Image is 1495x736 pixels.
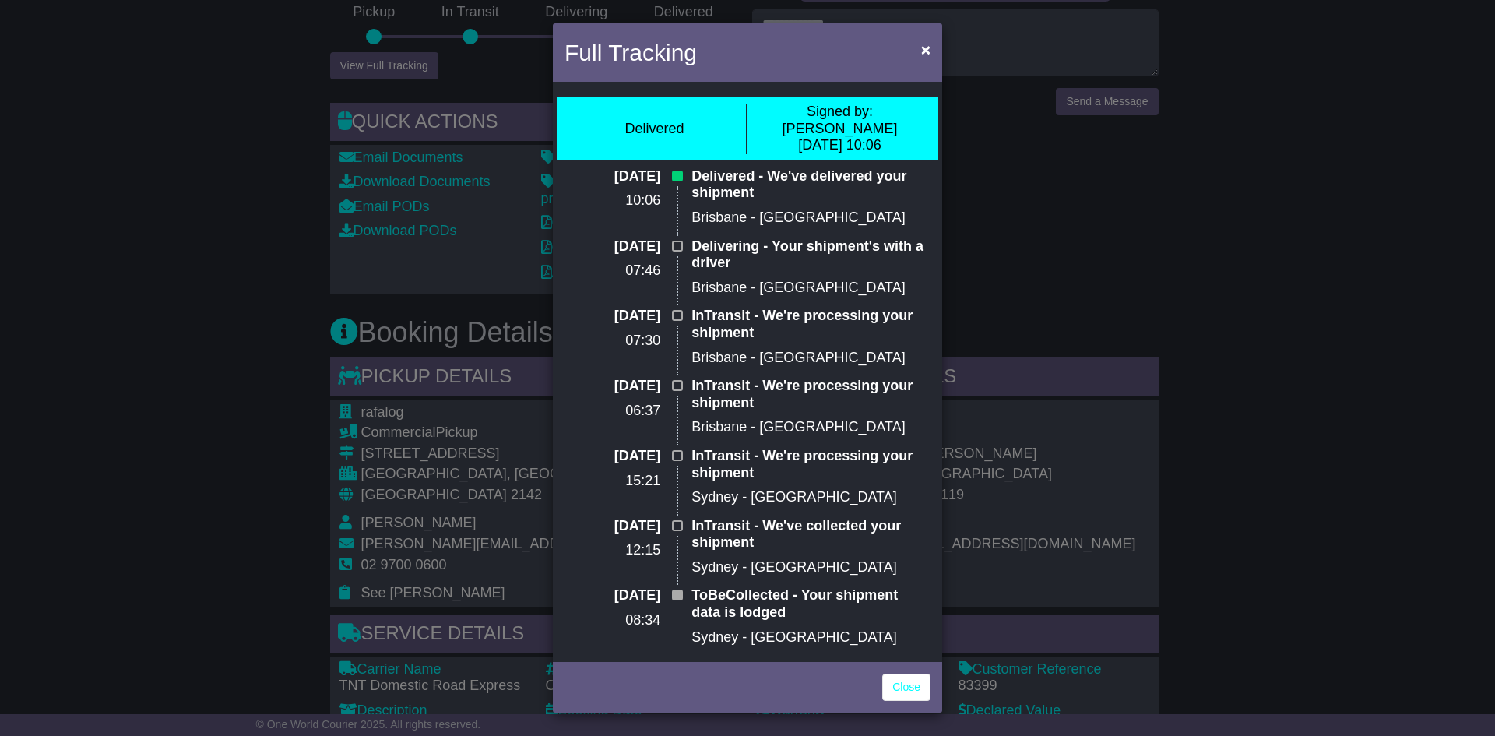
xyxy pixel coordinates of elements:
[565,378,660,395] p: [DATE]
[565,612,660,629] p: 08:34
[691,378,930,411] p: InTransit - We're processing your shipment
[913,33,938,65] button: Close
[565,542,660,559] p: 12:15
[691,518,930,551] p: InTransit - We've collected your shipment
[565,518,660,535] p: [DATE]
[691,448,930,481] p: InTransit - We're processing your shipment
[882,674,930,701] a: Close
[565,403,660,420] p: 06:37
[565,192,660,210] p: 10:06
[691,489,930,506] p: Sydney - [GEOGRAPHIC_DATA]
[565,308,660,325] p: [DATE]
[565,238,660,255] p: [DATE]
[755,104,924,154] div: [PERSON_NAME] [DATE] 10:06
[691,168,930,202] p: Delivered - We've delivered your shipment
[691,559,930,576] p: Sydney - [GEOGRAPHIC_DATA]
[565,35,697,70] h4: Full Tracking
[691,419,930,436] p: Brisbane - [GEOGRAPHIC_DATA]
[565,587,660,604] p: [DATE]
[691,587,930,621] p: ToBeCollected - Your shipment data is lodged
[921,40,930,58] span: ×
[565,262,660,280] p: 07:46
[691,210,930,227] p: Brisbane - [GEOGRAPHIC_DATA]
[691,629,930,646] p: Sydney - [GEOGRAPHIC_DATA]
[807,104,873,119] span: Signed by:
[565,473,660,490] p: 15:21
[691,280,930,297] p: Brisbane - [GEOGRAPHIC_DATA]
[691,308,930,341] p: InTransit - We're processing your shipment
[565,448,660,465] p: [DATE]
[691,238,930,272] p: Delivering - Your shipment's with a driver
[565,168,660,185] p: [DATE]
[624,121,684,138] div: Delivered
[691,350,930,367] p: Brisbane - [GEOGRAPHIC_DATA]
[565,333,660,350] p: 07:30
